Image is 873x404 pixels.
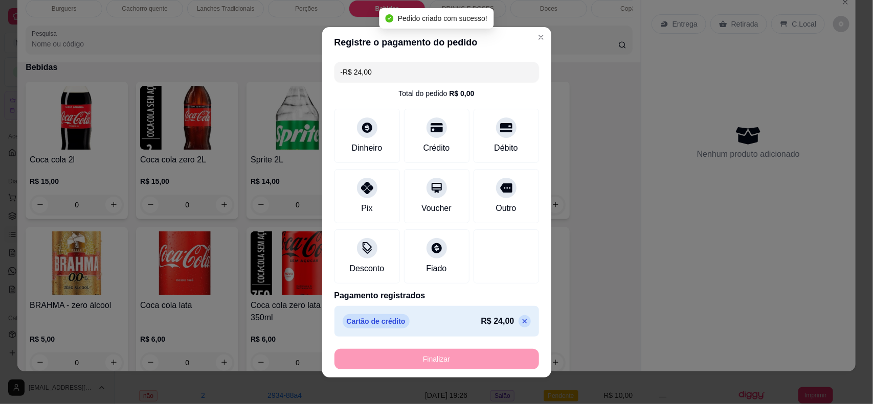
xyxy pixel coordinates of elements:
[398,14,487,22] span: Pedido criado com sucesso!
[350,263,385,275] div: Desconto
[341,62,533,82] input: Ex.: hambúrguer de cordeiro
[352,142,383,154] div: Dinheiro
[426,263,446,275] div: Fiado
[421,202,452,215] div: Voucher
[343,314,410,328] p: Cartão de crédito
[398,88,474,99] div: Total do pedido
[322,27,551,58] header: Registre o pagamento do pedido
[496,202,516,215] div: Outro
[533,29,549,45] button: Close
[361,202,372,215] div: Pix
[449,88,474,99] div: R$ 0,00
[423,142,450,154] div: Crédito
[386,14,394,22] span: check-circle
[481,315,514,327] p: R$ 24,00
[334,290,539,302] p: Pagamento registrados
[494,142,518,154] div: Débito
